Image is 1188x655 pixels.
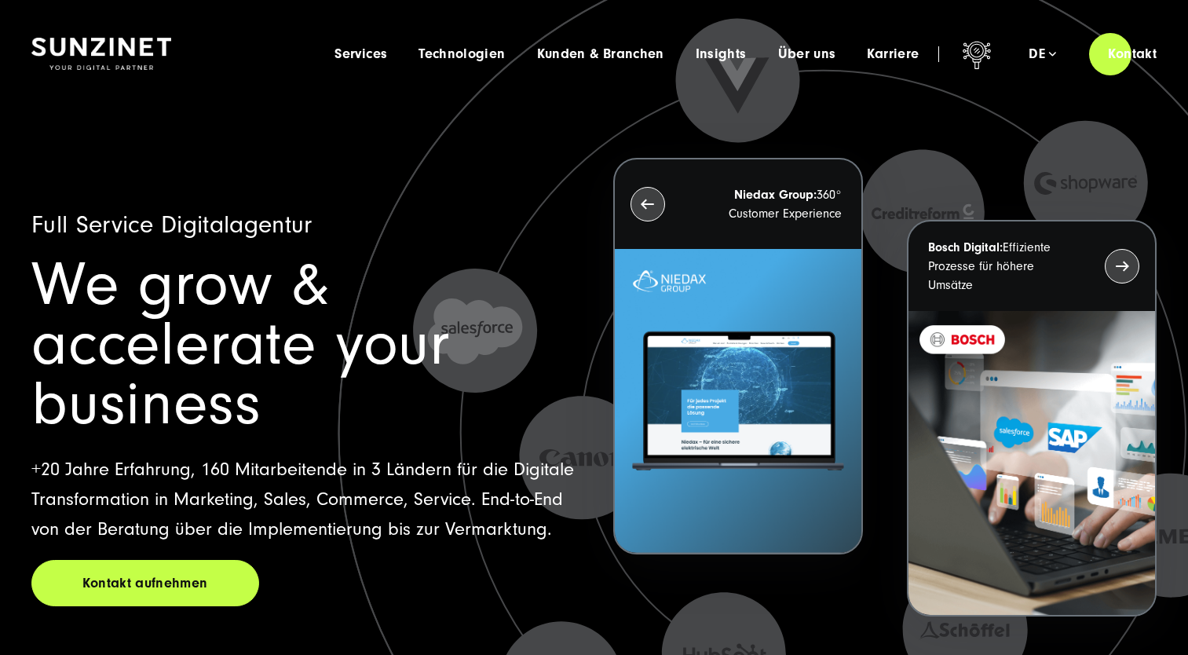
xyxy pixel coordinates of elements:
[613,158,863,554] button: Niedax Group:360° Customer Experience Letztes Projekt von Niedax. Ein Laptop auf dem die Niedax W...
[31,455,575,544] p: +20 Jahre Erfahrung, 160 Mitarbeitende in 3 Ländern für die Digitale Transformation in Marketing,...
[907,220,1157,617] button: Bosch Digital:Effiziente Prozesse für höhere Umsätze BOSCH - Kundeprojekt - Digital Transformatio...
[31,38,171,71] img: SUNZINET Full Service Digital Agentur
[734,188,817,202] strong: Niedax Group:
[867,46,919,62] a: Karriere
[928,238,1077,295] p: Effiziente Prozesse für höhere Umsätze
[615,249,861,553] img: Letztes Projekt von Niedax. Ein Laptop auf dem die Niedax Website geöffnet ist, auf blauem Hinter...
[1029,46,1056,62] div: de
[31,255,575,434] h1: We grow & accelerate your business
[334,46,387,62] a: Services
[693,185,842,223] p: 360° Customer Experience
[928,240,1003,254] strong: Bosch Digital:
[537,46,664,62] a: Kunden & Branchen
[908,311,1155,615] img: BOSCH - Kundeprojekt - Digital Transformation Agentur SUNZINET
[31,210,313,239] span: Full Service Digitalagentur
[696,46,747,62] a: Insights
[31,560,259,606] a: Kontakt aufnehmen
[419,46,505,62] a: Technologien
[778,46,836,62] a: Über uns
[1089,31,1175,76] a: Kontakt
